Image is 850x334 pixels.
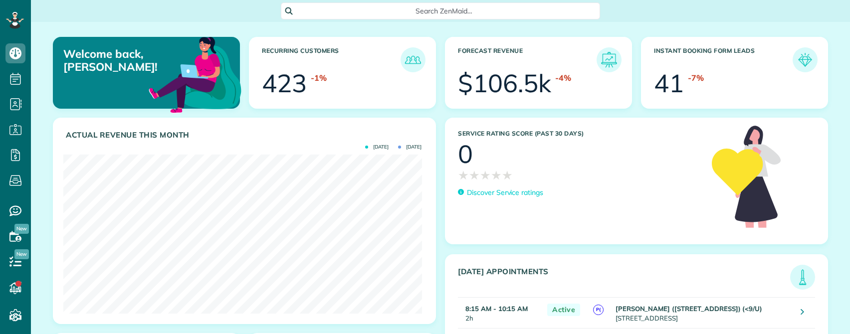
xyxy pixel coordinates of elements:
span: ★ [491,167,502,184]
strong: [PERSON_NAME] ([STREET_ADDRESS]) (<9/U) [616,305,762,313]
h3: Recurring Customers [262,47,401,72]
h3: Actual Revenue this month [66,131,425,140]
a: Discover Service ratings [458,187,543,198]
p: Discover Service ratings [467,187,543,198]
div: -1% [311,72,327,84]
div: 0 [458,142,473,167]
h3: Instant Booking Form Leads [654,47,793,72]
div: 41 [654,71,684,96]
h3: Forecast Revenue [458,47,597,72]
span: P( [593,305,604,315]
h3: [DATE] Appointments [458,267,790,290]
span: [DATE] [398,145,422,150]
img: dashboard_welcome-42a62b7d889689a78055ac9021e634bf52bae3f8056760290aed330b23ab8690.png [147,25,243,122]
img: icon_forecast_revenue-8c13a41c7ed35a8dcfafea3cbb826a0462acb37728057bba2d056411b612bbbe.png [599,50,619,70]
h3: Service Rating score (past 30 days) [458,130,702,137]
img: icon_recurring_customers-cf858462ba22bcd05b5a5880d41d6543d210077de5bb9ebc9590e49fd87d84ed.png [403,50,423,70]
p: Welcome back, [PERSON_NAME]! [63,47,180,74]
span: ★ [480,167,491,184]
span: ★ [502,167,513,184]
span: ★ [458,167,469,184]
strong: 8:15 AM - 10:15 AM [465,305,528,313]
span: ★ [469,167,480,184]
div: -4% [555,72,571,84]
img: icon_todays_appointments-901f7ab196bb0bea1936b74009e4eb5ffbc2d2711fa7634e0d609ed5ef32b18b.png [793,267,813,287]
span: [DATE] [365,145,389,150]
img: icon_form_leads-04211a6a04a5b2264e4ee56bc0799ec3eb69b7e499cbb523a139df1d13a81ae0.png [795,50,815,70]
span: New [14,224,29,234]
span: New [14,249,29,259]
td: [STREET_ADDRESS] [613,298,794,329]
td: 2h [458,298,542,329]
div: 423 [262,71,307,96]
div: $106.5k [458,71,551,96]
span: Active [547,304,580,316]
div: -7% [688,72,704,84]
